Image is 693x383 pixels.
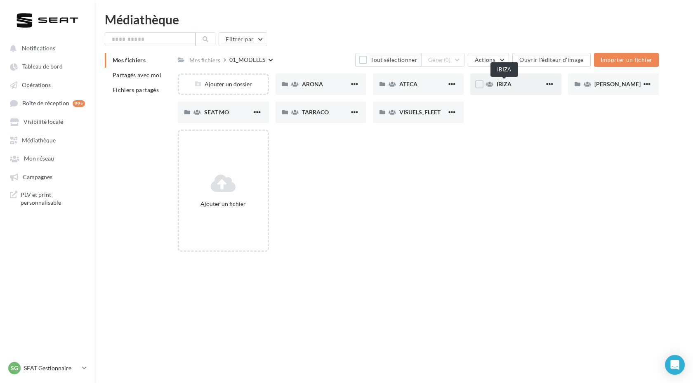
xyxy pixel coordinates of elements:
span: Mes fichiers [113,57,146,64]
span: Visibilité locale [24,118,63,125]
button: Actions [468,53,509,67]
span: Tableau de bord [22,63,63,70]
button: Ouvrir l'éditeur d'image [512,53,590,67]
span: TARRACO [302,109,329,116]
a: Campagnes [5,169,90,184]
span: Opérations [22,81,51,88]
div: Mes fichiers [189,56,220,64]
span: Médiathèque [22,137,56,144]
div: Médiathèque [105,13,683,26]
button: Importer un fichier [594,53,659,67]
span: Partagés avec moi [113,71,161,78]
button: Tout sélectionner [355,53,421,67]
a: SG SEAT Gestionnaire [7,360,88,376]
div: Open Intercom Messenger [665,355,685,375]
div: Ajouter un dossier [179,80,267,88]
span: Actions [475,56,495,63]
span: IBIZA [497,80,511,87]
span: Campagnes [23,173,52,180]
button: Gérer(0) [421,53,464,67]
a: Médiathèque [5,132,90,147]
span: SG [11,364,18,372]
a: Opérations [5,77,90,92]
a: Tableau de bord [5,59,90,73]
span: [PERSON_NAME] [594,80,641,87]
div: 01_MODELES [229,56,265,64]
a: Boîte de réception 99+ [5,95,90,111]
div: IBIZA [490,62,518,77]
span: Notifications [22,45,55,52]
span: Mon réseau [24,155,54,162]
span: PLV et print personnalisable [21,191,85,207]
div: 99+ [73,100,85,107]
span: ARONA [302,80,323,87]
span: ATECA [399,80,417,87]
span: Boîte de réception [22,100,69,107]
div: Ajouter un fichier [182,200,264,208]
button: Notifications [5,40,87,55]
a: Visibilité locale [5,114,90,129]
button: Filtrer par [219,32,267,46]
span: SEAT MO [204,109,229,116]
span: VISUELS_FLEET [399,109,441,116]
a: PLV et print personnalisable [5,187,90,210]
p: SEAT Gestionnaire [24,364,79,372]
a: Mon réseau [5,151,90,165]
span: Importer un fichier [601,56,653,63]
span: (0) [444,57,451,63]
span: Fichiers partagés [113,86,159,93]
